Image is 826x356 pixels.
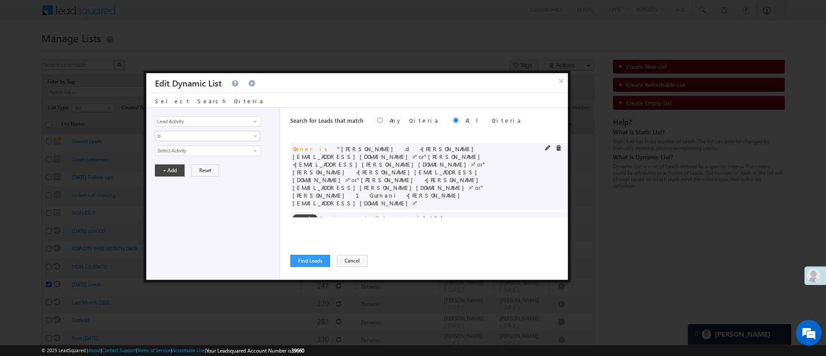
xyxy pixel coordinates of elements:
span: or or or or [293,145,487,207]
a: Contact Support [102,347,136,353]
span: Owner [293,145,313,152]
button: × [555,73,568,88]
a: Terms of Service [137,347,171,353]
h3: Edit Dynamic List [155,73,222,93]
span: is [399,214,410,222]
span: Is [155,132,249,140]
input: Type to Search [155,145,261,156]
a: Is [155,131,260,141]
a: About [88,347,101,353]
label: Any Criteria [390,117,439,124]
button: Find Leads [290,255,330,267]
span: [PERSON_NAME] <[EMAIL_ADDRESS][PERSON_NAME][DOMAIN_NAME]> [293,153,484,168]
a: Acceptable Use [172,347,205,353]
span: in last 3 days [417,214,451,222]
textarea: Type your message and hit 'Enter' [11,80,157,258]
img: d_60004797649_company_0_60004797649 [15,45,36,56]
button: Cancel [337,255,367,267]
button: + Add [155,164,185,176]
span: Search for Leads that match [290,117,364,124]
span: [PERSON_NAME] <[PERSON_NAME][EMAIL_ADDRESS][PERSON_NAME][DOMAIN_NAME]> [293,176,483,191]
span: Assignment Date [320,214,392,222]
span: Your Leadsquared Account Number is [206,347,304,354]
a: Show All Items [249,117,259,126]
span: 39660 [291,347,304,354]
span: and [293,214,317,223]
div: Chat with us now [45,45,145,56]
span: [PERSON_NAME] .d <[PERSON_NAME][EMAIL_ADDRESS][DOMAIN_NAME]> [293,145,478,160]
span: [PERSON_NAME] <[PERSON_NAME][EMAIL_ADDRESS][DOMAIN_NAME]> [293,161,487,183]
span: © 2025 LeadSquared | | | | | [41,347,304,355]
div: Minimize live chat window [141,4,162,25]
em: Start Chat [117,265,156,277]
span: Select Search Criteria [155,97,264,105]
a: Show All Items [249,146,259,155]
label: All Criteria [465,117,522,124]
span: is [320,145,330,152]
input: Type to Search [155,116,261,127]
button: Reset [191,164,219,176]
span: [PERSON_NAME] 1Gurnani <[PERSON_NAME][EMAIL_ADDRESS][DOMAIN_NAME]> [293,184,484,207]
